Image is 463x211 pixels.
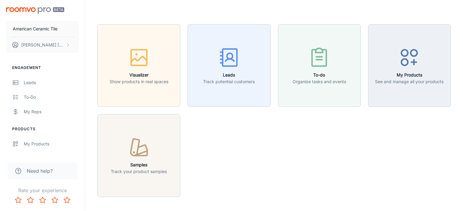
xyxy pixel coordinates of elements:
[37,194,49,206] button: Rate 3 star
[24,194,37,206] button: Rate 2 star
[5,187,80,194] p: Rate your experience
[188,62,270,68] a: LeadsTrack potential customers
[6,21,79,37] button: American Ceramic Tile
[203,72,255,78] h6: Leads
[97,114,180,197] button: SamplesTrack your product samples
[6,7,64,14] img: Roomvo PRO Beta
[97,24,180,107] button: VisualizerShow products in real spaces
[110,72,168,78] h6: Visualizer
[368,62,451,68] a: My ProductsSee and manage all your products
[24,79,79,86] div: Leads
[61,194,73,206] button: Rate 5 star
[278,24,361,107] button: To-doOrganize tasks and events
[24,108,79,115] div: My Reps
[24,94,79,100] div: To-do
[27,167,53,175] span: Need help?
[110,78,168,85] p: Show products in real spaces
[368,24,451,107] button: My ProductsSee and manage all your products
[13,26,58,32] p: American Ceramic Tile
[375,78,444,85] p: See and manage all your products
[293,78,346,85] p: Organize tasks and events
[49,194,61,206] button: Rate 4 star
[203,78,255,85] p: Track potential customers
[12,194,24,206] button: Rate 1 star
[24,155,79,162] div: Suppliers
[111,168,167,175] p: Track your product samples
[188,24,270,107] button: LeadsTrack potential customers
[6,37,79,53] button: [PERSON_NAME] [PERSON_NAME]
[111,162,167,168] h6: Samples
[375,72,444,78] h6: My Products
[278,62,361,68] a: To-doOrganize tasks and events
[97,152,180,158] a: SamplesTrack your product samples
[21,42,64,48] p: [PERSON_NAME] [PERSON_NAME]
[293,72,346,78] h6: To-do
[24,141,79,147] div: My Products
